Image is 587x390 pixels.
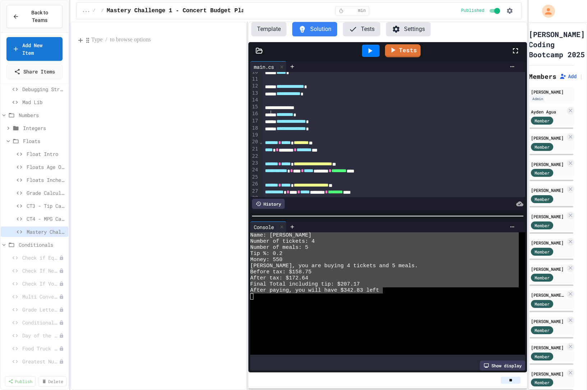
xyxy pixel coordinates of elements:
[535,248,550,255] span: Member
[250,166,259,174] div: 24
[250,287,379,293] span: After paying, you will have $342.83 left
[27,228,65,236] span: Mastery Challenge 1 - Concert Budget Planner
[6,37,63,61] a: Add New Item
[250,97,259,103] div: 14
[251,22,286,36] button: Template
[23,124,65,132] span: Integers
[22,332,59,339] span: Day of the Week
[535,327,550,333] span: Member
[259,139,263,145] span: Fold line
[529,29,585,59] h1: [PERSON_NAME] Coding Bootcamp 2025
[535,196,550,202] span: Member
[250,82,259,90] div: 12
[480,360,525,371] div: Show display
[19,241,65,248] span: Conditionals
[59,359,64,364] div: Unpublished
[531,161,566,167] div: [PERSON_NAME]
[27,215,65,223] span: CT4 - MPG Calculator
[385,44,421,57] a: Tests
[59,346,64,351] div: Unpublished
[535,117,550,124] span: Member
[93,8,95,14] span: /
[531,213,566,220] div: [PERSON_NAME]
[250,269,311,275] span: Before tax: $158.75
[250,76,259,82] div: 11
[59,307,64,312] div: Unpublished
[250,138,259,145] div: 20
[250,103,259,110] div: 15
[531,318,566,324] div: [PERSON_NAME]
[531,239,566,246] div: [PERSON_NAME]
[250,110,259,117] div: 16
[250,68,259,76] div: 10
[6,5,63,28] button: Back to Teams
[27,189,65,197] span: Grade Calculator (Basic)
[22,85,65,93] span: Debugging Strings 2
[250,275,308,281] span: After tax: $172.64
[535,274,550,281] span: Member
[22,280,59,287] span: Check If Voting Age
[59,281,64,286] div: Unpublished
[27,163,65,171] span: Floats Age On Jupiter
[250,153,259,160] div: 22
[23,137,65,145] span: Floats
[250,223,278,231] div: Console
[22,98,65,106] span: Mad Lib
[358,8,366,14] span: min
[250,281,360,287] span: Final Total including tip: $207.17
[535,170,550,176] span: Member
[250,232,311,238] span: Name: [PERSON_NAME]
[535,379,550,386] span: Member
[461,8,485,14] span: Published
[250,131,259,138] div: 19
[531,266,566,272] div: [PERSON_NAME]
[27,176,65,184] span: Floats Inches To Centimeters
[250,245,308,251] span: Number of meals: 5
[22,358,59,365] span: Greatest Number
[531,371,566,377] div: [PERSON_NAME]
[535,301,550,307] span: Member
[250,61,286,72] div: main.cs
[250,117,259,125] div: 17
[535,144,550,150] span: Member
[250,145,259,153] div: 21
[59,255,64,260] div: Unpublished
[250,194,259,201] div: 28
[535,353,550,360] span: Member
[250,63,278,71] div: main.cs
[107,6,258,15] span: Mastery Challenge 1 - Concert Budget Planner
[531,187,566,193] div: [PERSON_NAME]
[27,150,65,158] span: Float Intro
[250,174,259,180] div: 25
[22,345,59,352] span: Food Truck Receipt
[252,199,285,209] div: History
[535,222,550,229] span: Member
[22,306,59,313] span: Grade Letter Assign
[531,108,566,115] div: Ayden Agua
[250,263,418,269] span: [PERSON_NAME], you are buying 4 tickets and 5 meals.
[535,3,557,19] div: My Account
[250,257,283,263] span: Money: 550
[250,125,259,132] div: 18
[250,251,283,257] span: Tip %: 0.2
[22,293,59,300] span: Multi Conversion Calculator
[23,9,56,24] span: Back to Teams
[461,6,502,15] div: Content is published and visible to students
[22,319,59,326] span: Conditional Debugging
[101,8,104,14] span: /
[531,96,545,102] div: Admin
[27,202,65,210] span: CT3 - Tip Calculator
[22,267,59,274] span: Check If Negative
[250,180,259,188] div: 26
[82,8,90,14] span: ...
[59,294,64,299] div: Unpublished
[292,22,337,36] button: Solution
[59,320,64,325] div: Unpublished
[59,333,64,338] div: Unpublished
[250,160,259,167] div: 23
[5,376,36,386] a: Publish
[559,73,577,80] button: Add
[386,22,431,36] button: Settings
[250,238,315,245] span: Number of tickets: 4
[38,376,67,386] a: Delete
